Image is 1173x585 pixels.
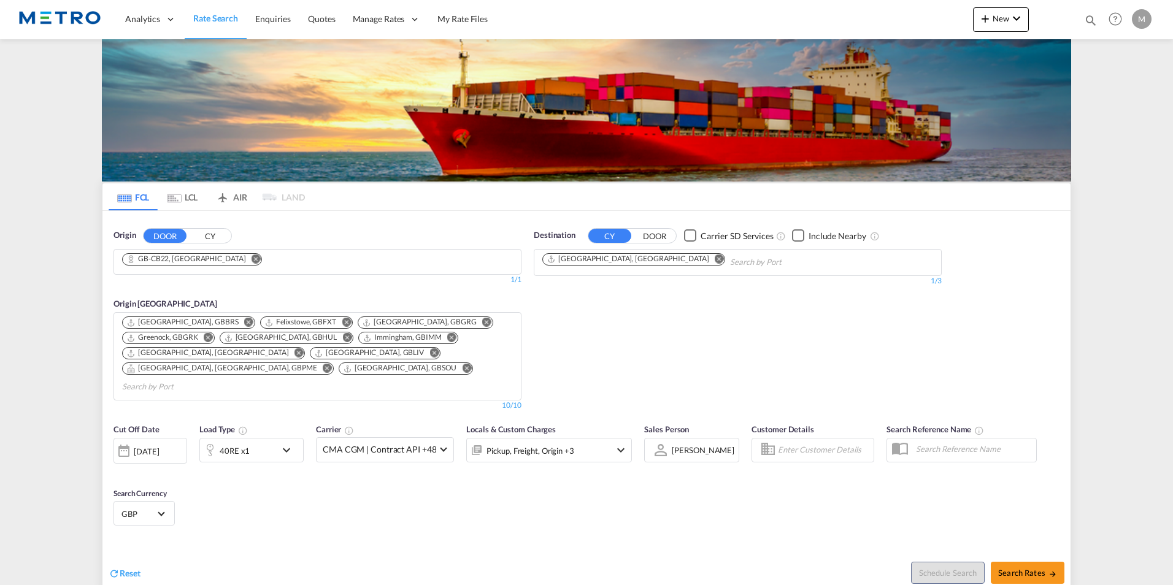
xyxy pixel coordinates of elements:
[437,13,488,24] span: My Rate Files
[540,250,852,272] md-chips-wrap: Chips container. Use arrow keys to select chips.
[644,424,689,434] span: Sales Person
[236,317,255,329] button: Remove
[973,7,1029,32] button: icon-plus 400-fgNewicon-chevron-down
[243,254,261,266] button: Remove
[547,254,711,264] div: Press delete to remove this chip.
[323,443,436,456] span: CMA CGM | Contract API +48
[113,299,217,308] span: Origin [GEOGRAPHIC_DATA]
[752,424,813,434] span: Customer Details
[1105,9,1126,29] span: Help
[1048,570,1057,578] md-icon: icon-arrow-right
[125,13,160,25] span: Analytics
[264,317,339,327] div: Press delete to remove this chip.
[314,348,424,358] div: Liverpool, GBLIV
[126,317,241,327] div: Press delete to remove this chip.
[1105,9,1132,31] div: Help
[363,332,444,343] div: Press delete to remove this chip.
[113,229,136,242] span: Origin
[1009,11,1024,26] md-icon: icon-chevron-down
[502,400,521,411] div: 10/10
[991,562,1064,584] button: Search Ratesicon-arrow-right
[362,317,479,327] div: Press delete to remove this chip.
[1084,13,1098,32] div: icon-magnify
[684,229,774,242] md-checkbox: Checkbox No Ink
[910,440,1036,458] input: Search Reference Name
[487,442,574,459] div: Pickup Freight Origin Origin Custom Destination Factory Stuffing
[792,229,866,242] md-checkbox: Checkbox No Ink
[264,317,336,327] div: Felixstowe, GBFXT
[534,229,575,242] span: Destination
[466,438,632,462] div: Pickup Freight Origin Origin Custom Destination Factory Stuffingicon-chevron-down
[588,229,631,243] button: CY
[207,183,256,210] md-tab-item: AIR
[220,442,250,459] div: 40RE x1
[121,508,156,519] span: GBP
[706,254,725,266] button: Remove
[109,183,305,210] md-pagination-wrapper: Use the left and right arrow keys to navigate between tabs
[193,13,238,23] span: Rate Search
[126,317,239,327] div: Bristol, GBBRS
[1132,9,1152,29] div: M
[672,445,734,455] div: [PERSON_NAME]
[102,39,1071,182] img: LCL+%26+FCL+BACKGROUND.png
[224,332,340,343] div: Press delete to remove this chip.
[633,229,676,243] button: DOOR
[671,441,736,459] md-select: Sales Person: Marcel Thomas
[196,332,214,345] button: Remove
[113,424,160,434] span: Cut Off Date
[120,313,515,397] md-chips-wrap: Chips container. Use arrow keys to select chips.
[18,6,101,33] img: 25181f208a6c11efa6aa1bf80d4cef53.png
[238,426,248,435] md-icon: icon-information-outline
[113,489,167,498] span: Search Currency
[122,377,239,397] input: Search by Port
[109,567,140,581] div: icon-refreshReset
[255,13,291,24] span: Enquiries
[778,441,870,459] input: Enter Customer Details
[974,426,984,435] md-icon: Your search will be saved by the below given name
[308,13,335,24] span: Quotes
[134,446,159,457] div: [DATE]
[730,253,847,272] input: Chips input.
[701,230,774,242] div: Carrier SD Services
[126,332,198,343] div: Greenock, GBGRK
[113,438,187,464] div: [DATE]
[534,276,942,286] div: 1/3
[126,363,320,373] div: Press delete to remove this chip.
[199,438,304,462] div: 40RE x1icon-chevron-down
[334,317,352,329] button: Remove
[286,348,304,360] button: Remove
[126,254,245,264] div: GB-CB22, South Cambridgeshire
[120,568,140,578] span: Reset
[776,231,786,241] md-icon: Unchecked: Search for CY (Container Yard) services for all selected carriers.Checked : Search for...
[1084,13,1098,27] md-icon: icon-magnify
[343,363,457,373] div: Southampton, GBSOU
[126,363,317,373] div: Portsmouth, HAM, GBPME
[454,363,472,375] button: Remove
[362,317,477,327] div: Grangemouth, GBGRG
[344,426,354,435] md-icon: The selected Trucker/Carrierwill be displayed in the rate results If the rates are from another f...
[215,190,230,199] md-icon: icon-airplane
[188,229,231,243] button: CY
[109,183,158,210] md-tab-item: FCL
[978,13,1024,23] span: New
[144,229,187,243] button: DOOR
[126,348,288,358] div: London Gateway Port, GBLGP
[547,254,709,264] div: Abu Dhabi, AEAUH
[120,505,168,522] md-select: Select Currency: £ GBPUnited Kingdom Pound
[314,348,426,358] div: Press delete to remove this chip.
[315,363,333,375] button: Remove
[870,231,880,241] md-icon: Unchecked: Ignores neighbouring ports when fetching rates.Checked : Includes neighbouring ports w...
[158,183,207,210] md-tab-item: LCL
[998,568,1057,578] span: Search Rates
[109,568,120,579] md-icon: icon-refresh
[421,348,440,360] button: Remove
[126,254,248,264] div: Press delete to remove this chip.
[120,250,272,271] md-chips-wrap: Chips container. Use arrow keys to select chips.
[439,332,458,345] button: Remove
[224,332,337,343] div: Hull, GBHUL
[978,11,993,26] md-icon: icon-plus 400-fg
[126,332,201,343] div: Press delete to remove this chip.
[113,462,123,478] md-datepicker: Select
[113,275,521,285] div: 1/1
